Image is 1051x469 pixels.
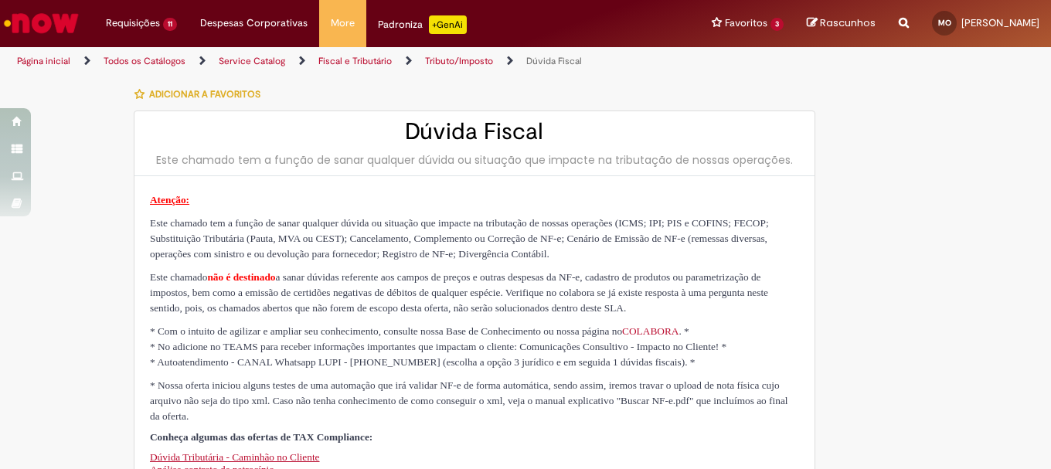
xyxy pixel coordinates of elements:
span: Adicionar a Favoritos [149,88,260,100]
span: 11 [163,18,177,31]
span: * No adicione no TEAMS para receber informações importantes que impactam o cliente: Comunicações ... [150,341,726,352]
span: Este chamado tem a função de sanar qualquer dúvida ou situação que impacte na tributação de nossa... [150,217,769,260]
span: MO [938,18,951,28]
a: Rascunhos [807,16,876,31]
a: Service Catalog [219,55,285,67]
span: * Nossa oferta iniciou alguns testes de uma automação que irá validar NF-e de forma automática, s... [150,379,788,422]
a: Dúvida Tributária - Caminhão no Cliente [150,451,320,463]
span: Este chamado a sanar dúvidas referente aos campos de preços e outras despesas da NF-e, cadastro d... [150,271,768,314]
span: * Com o intuito de agilizar e ampliar seu conhecimento, consulte nossa Base de Conhecimento ou no... [150,325,689,337]
span: Rascunhos [820,15,876,30]
a: Todos os Catálogos [104,55,185,67]
a: Dúvida Fiscal [526,55,582,67]
span: Requisições [106,15,160,31]
span: Atenção: [150,194,189,206]
img: ServiceNow [2,8,81,39]
span: Favoritos [725,15,767,31]
span: Conheça algumas das ofertas de TAX Compliance: [150,431,372,443]
span: Despesas Corporativas [200,15,308,31]
h2: Dúvida Fiscal [150,119,799,144]
div: Este chamado tem a função de sanar qualquer dúvida ou situação que impacte na tributação de nossa... [150,152,799,168]
a: Tributo/Imposto [425,55,493,67]
span: 3 [770,18,784,31]
ul: Trilhas de página [12,47,689,76]
span: [PERSON_NAME] [961,16,1039,29]
a: Fiscal e Tributário [318,55,392,67]
a: COLABORA [622,325,679,337]
span: More [331,15,355,31]
p: +GenAi [429,15,467,34]
span: * Autoatendimento - CANAL Whatsapp LUPI - [PHONE_NUMBER] (escolha a opção 3 jurídico e em seguida... [150,356,696,368]
span: não é destinado [207,271,275,283]
div: Padroniza [378,15,467,34]
button: Adicionar a Favoritos [134,78,269,110]
a: Página inicial [17,55,70,67]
